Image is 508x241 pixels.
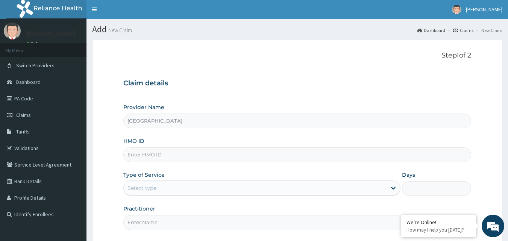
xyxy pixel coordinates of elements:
li: New Claim [474,27,502,33]
label: HMO ID [123,137,144,145]
img: User Image [452,5,461,14]
small: New Claim [107,27,132,33]
label: Days [402,171,415,179]
label: Type of Service [123,171,165,179]
span: Tariffs [16,128,30,135]
p: How may I help you today? [406,227,470,233]
label: Provider Name [123,103,164,111]
img: User Image [4,23,21,39]
h1: Add [92,24,502,34]
div: Select type [127,184,156,192]
span: Switch Providers [16,62,55,69]
a: Dashboard [417,27,445,33]
input: Enter Name [123,215,472,230]
span: Claims [16,112,31,118]
label: Practitioner [123,205,155,212]
a: Claims [453,27,473,33]
h3: Claim details [123,79,472,88]
span: [PERSON_NAME] [466,6,502,13]
a: Online [26,41,44,46]
p: Step 1 of 2 [123,52,472,60]
span: Dashboard [16,79,41,85]
div: We're Online! [406,219,470,226]
input: Enter HMO ID [123,147,472,162]
p: [PERSON_NAME] [26,30,76,37]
